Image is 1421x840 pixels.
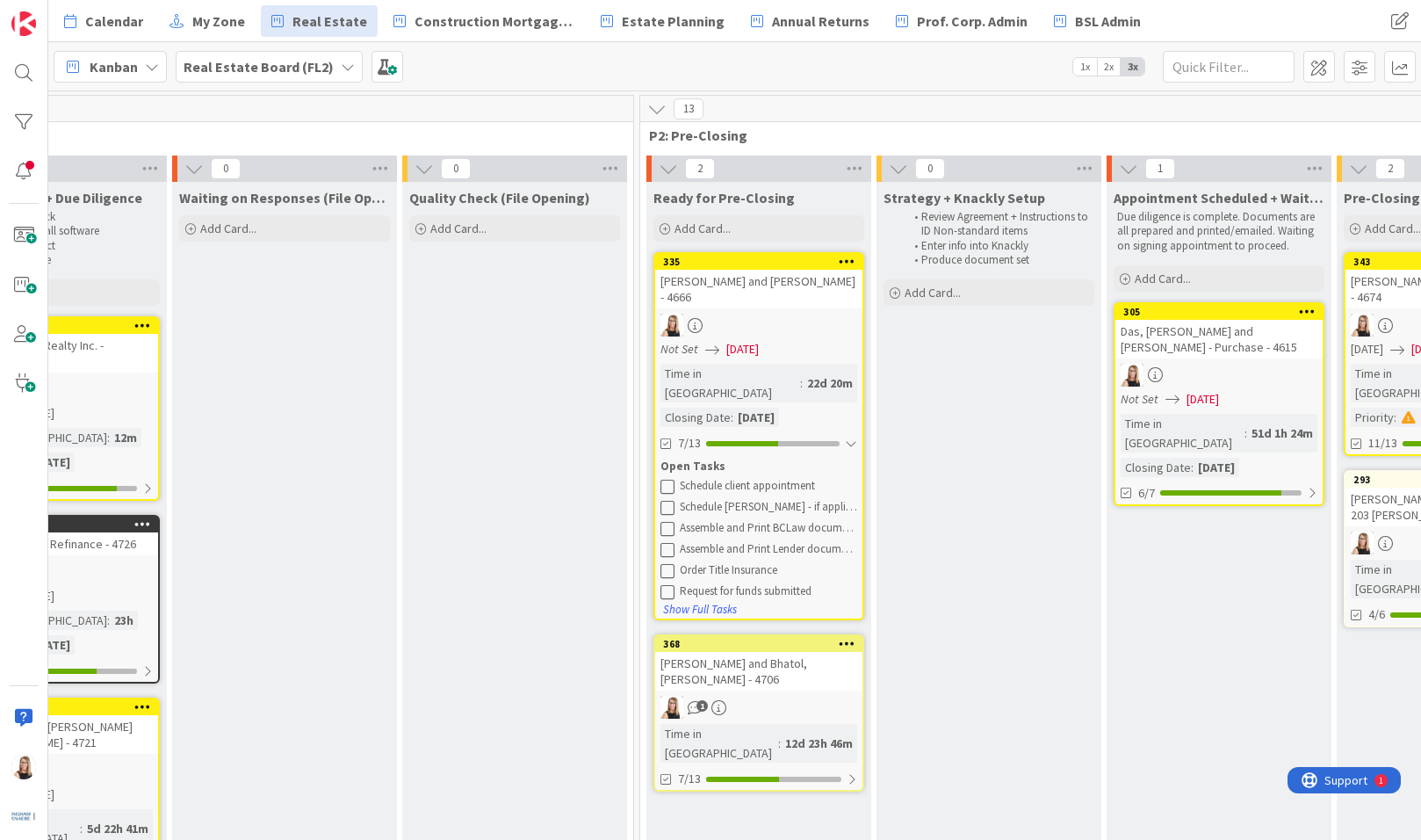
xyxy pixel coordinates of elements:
li: Review Agreement + Instructions to ID Non-standard items [905,210,1092,239]
span: Add Card... [1365,221,1421,236]
span: Estate Planning [622,11,725,32]
img: Visit kanbanzone.com [11,11,36,36]
a: 335[PERSON_NAME] and [PERSON_NAME] - 4666DBNot Set[DATE]Time in [GEOGRAPHIC_DATA]:22d 20mClosing ... [653,252,864,620]
div: Assemble and Print Lender documents [680,542,857,556]
span: 0 [915,158,945,179]
span: [DATE] [1187,390,1219,409]
div: 335[PERSON_NAME] and [PERSON_NAME] - 4666 [655,254,862,308]
a: My Zone [159,5,256,37]
div: 5d 22h 41m [83,819,153,838]
div: 335 [655,254,862,270]
span: 0 [441,158,471,179]
div: 305 [1123,306,1323,318]
p: Due diligence is complete. Documents are all prepared and printed/emailed. Waiting on signing app... [1117,210,1321,253]
img: DB [1351,314,1374,337]
li: Enter info into Knackly [905,239,1092,253]
span: Add Card... [1135,271,1191,286]
span: 11/13 [1368,434,1397,453]
div: 305Das, [PERSON_NAME] and [PERSON_NAME] - Purchase - 4615 [1115,304,1323,358]
span: 1 [1145,158,1175,179]
span: : [800,373,803,393]
img: DB [660,314,683,337]
a: Construction Mortgages - Draws [383,5,585,37]
a: Calendar [54,5,154,37]
div: [PERSON_NAME] and Bhatol, [PERSON_NAME] - 4706 [655,652,862,691]
span: Kanban [90,56,138,77]
span: Annual Returns [772,11,869,32]
i: Not Set [1121,391,1158,407]
span: Real Estate [292,11,367,32]
span: Quality Check (File Opening) [409,189,590,206]
span: : [1244,424,1247,443]
a: 305Das, [PERSON_NAME] and [PERSON_NAME] - Purchase - 4615DBNot Set[DATE]Time in [GEOGRAPHIC_DATA]... [1114,302,1324,506]
img: DB [1351,532,1374,554]
span: Add Card... [200,221,256,236]
div: 12m [110,428,141,447]
div: DB [655,314,862,337]
div: 368[PERSON_NAME] and Bhatol, [PERSON_NAME] - 4706 [655,636,862,691]
span: Construction Mortgages - Draws [415,11,574,32]
div: 12d 23h 46m [781,734,857,753]
span: : [107,611,110,630]
span: 4/6 [1368,605,1385,624]
div: 368 [663,638,862,650]
span: : [731,408,733,427]
div: [DATE] [29,453,75,472]
input: Quick Filter... [1163,51,1295,83]
div: Das, [PERSON_NAME] and [PERSON_NAME] - Purchase - 4615 [1115,320,1323,358]
img: DB [660,696,683,719]
div: 51d 1h 24m [1247,424,1317,443]
a: Prof. Corp. Admin [885,5,1038,37]
span: : [107,428,110,447]
span: Prof. Corp. Admin [917,11,1028,32]
div: Closing Date [1121,458,1191,477]
span: : [80,819,83,838]
span: 2 [1375,158,1405,179]
div: 23h [110,611,138,630]
div: DB [655,696,862,719]
div: Open Tasks [660,458,857,475]
div: Order Title Insurance [680,563,857,577]
div: [DATE] [1194,458,1239,477]
span: : [1394,408,1396,427]
div: DB [1115,364,1323,387]
div: [DATE] [29,635,75,655]
div: Time in [GEOGRAPHIC_DATA] [660,724,778,763]
img: DB [11,755,36,779]
div: [DATE] [733,408,779,427]
span: [DATE] [726,340,759,358]
span: : [778,734,781,753]
a: Real Estate [261,5,378,37]
div: Schedule client appointment [680,479,857,493]
b: Real Estate Board (FL2) [184,58,334,76]
div: 368 [655,636,862,652]
span: 3x [1121,58,1144,76]
div: 1 [91,7,96,21]
a: Annual Returns [740,5,880,37]
span: BSL Admin [1075,11,1141,32]
span: Calendar [85,11,143,32]
div: 335 [663,256,862,268]
img: DB [1121,364,1143,387]
span: 7/13 [678,434,701,453]
div: Time in [GEOGRAPHIC_DATA] [660,364,800,402]
span: Add Card... [674,221,731,236]
span: Strategy + Knackly Setup [884,189,1045,206]
i: Not Set [660,341,698,357]
button: Show Full Tasks [662,600,738,619]
div: 305 [1115,304,1323,320]
span: [DATE] [1351,340,1383,358]
span: Add Card... [905,285,961,301]
span: 2x [1097,58,1121,76]
li: Produce document set [905,253,1092,267]
span: My Zone [192,11,245,32]
span: 1x [1073,58,1097,76]
div: Closing Date [660,408,731,427]
span: Add Card... [430,221,487,236]
a: BSL Admin [1043,5,1151,37]
span: 7/13 [678,770,701,788]
div: Assemble and Print BCLaw documents [680,521,857,535]
img: avatar [11,804,36,829]
span: 1 [696,700,708,712]
span: 2 [685,158,715,179]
